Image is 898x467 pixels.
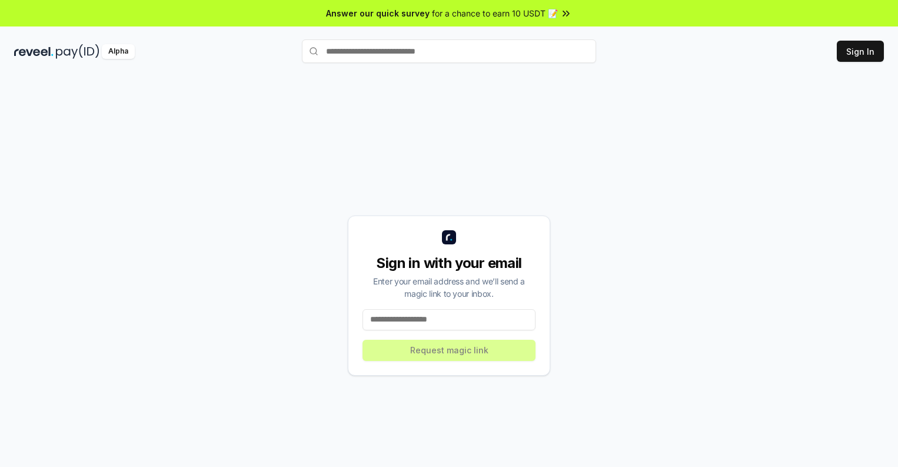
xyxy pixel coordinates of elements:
[442,230,456,244] img: logo_small
[362,254,536,273] div: Sign in with your email
[432,7,558,19] span: for a chance to earn 10 USDT 📝
[56,44,99,59] img: pay_id
[837,41,884,62] button: Sign In
[102,44,135,59] div: Alpha
[326,7,430,19] span: Answer our quick survey
[14,44,54,59] img: reveel_dark
[362,275,536,300] div: Enter your email address and we’ll send a magic link to your inbox.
